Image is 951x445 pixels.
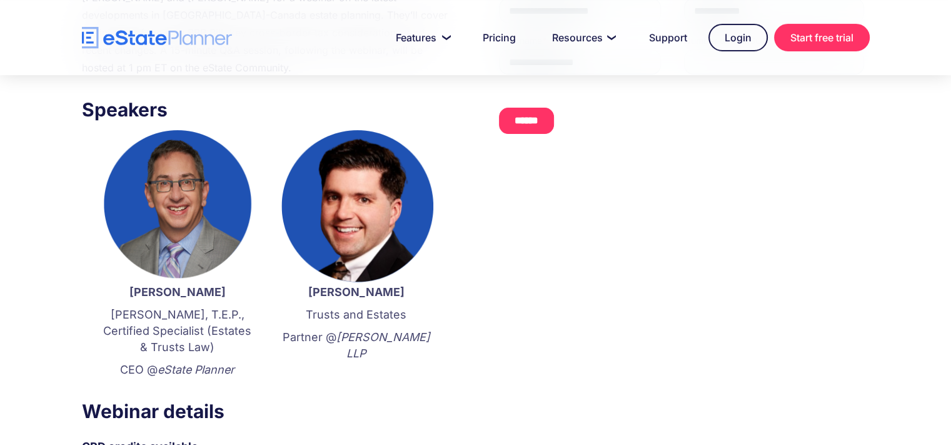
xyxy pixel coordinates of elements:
[185,52,244,63] span: Phone number
[381,25,461,50] a: Features
[82,95,452,124] h3: Speakers
[185,103,348,114] span: Number of [PERSON_NAME] per month
[708,24,768,51] a: Login
[82,397,452,426] h3: Webinar details
[101,362,254,378] p: CEO @
[537,25,628,50] a: Resources
[774,24,870,51] a: Start free trial
[101,307,254,355] p: [PERSON_NAME], T.E.P., Certified Specialist (Estates & Trusts Law)
[336,330,430,360] em: [PERSON_NAME] LLP
[279,307,433,323] p: Trusts and Estates
[634,25,702,50] a: Support
[82,27,232,49] a: home
[308,285,405,299] strong: [PERSON_NAME]
[185,1,230,11] span: Last Name
[279,329,433,362] p: Partner @
[279,368,433,384] p: ‍
[129,285,226,299] strong: [PERSON_NAME]
[468,25,531,50] a: Pricing
[158,363,234,376] em: eState Planner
